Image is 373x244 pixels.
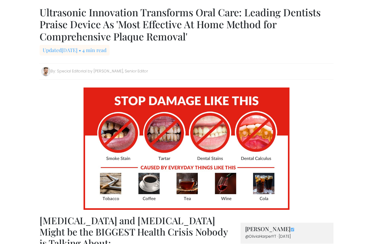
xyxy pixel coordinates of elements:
[40,45,110,56] span: Updated [DATE] • 4 min read
[40,63,333,80] div: By: Special Editorial by [PERSON_NAME], Senior Editor
[245,226,329,233] h3: [PERSON_NAME]
[290,227,295,231] img: Image
[40,5,321,43] b: Ultrasonic Innovation Transforms Oral Care: Leading Dentists Praise Device As 'Most Effective At ...
[245,234,291,239] span: @OliviaHarperYT · [DATE]
[41,67,51,76] img: Image
[84,88,289,210] img: producta1.jpg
